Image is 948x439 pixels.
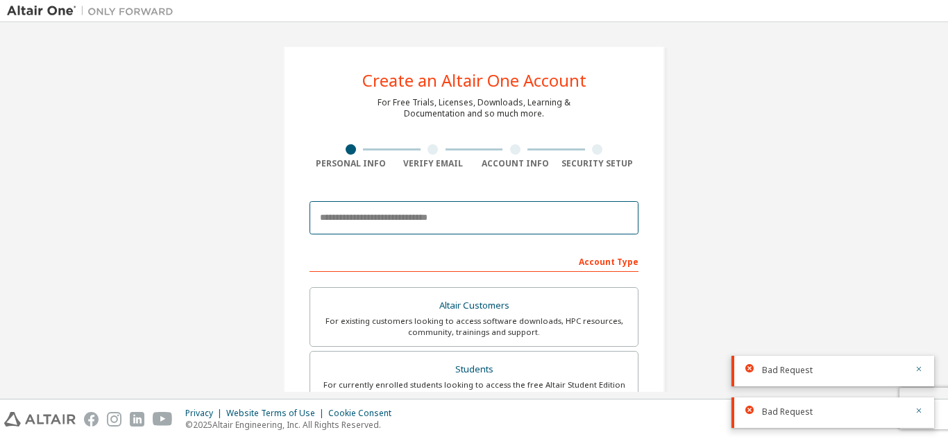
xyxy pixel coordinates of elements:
[762,365,813,376] span: Bad Request
[185,419,400,431] p: © 2025 Altair Engineering, Inc. All Rights Reserved.
[319,296,629,316] div: Altair Customers
[226,408,328,419] div: Website Terms of Use
[153,412,173,427] img: youtube.svg
[4,412,76,427] img: altair_logo.svg
[319,360,629,379] div: Students
[319,316,629,338] div: For existing customers looking to access software downloads, HPC resources, community, trainings ...
[130,412,144,427] img: linkedin.svg
[378,97,570,119] div: For Free Trials, Licenses, Downloads, Learning & Documentation and so much more.
[762,406,813,418] span: Bad Request
[84,412,99,427] img: facebook.svg
[474,158,557,169] div: Account Info
[392,158,475,169] div: Verify Email
[328,408,400,419] div: Cookie Consent
[310,158,392,169] div: Personal Info
[185,408,226,419] div: Privacy
[557,158,639,169] div: Security Setup
[319,379,629,402] div: For currently enrolled students looking to access the free Altair Student Edition bundle and all ...
[7,4,180,18] img: Altair One
[310,250,638,272] div: Account Type
[107,412,121,427] img: instagram.svg
[362,72,586,89] div: Create an Altair One Account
